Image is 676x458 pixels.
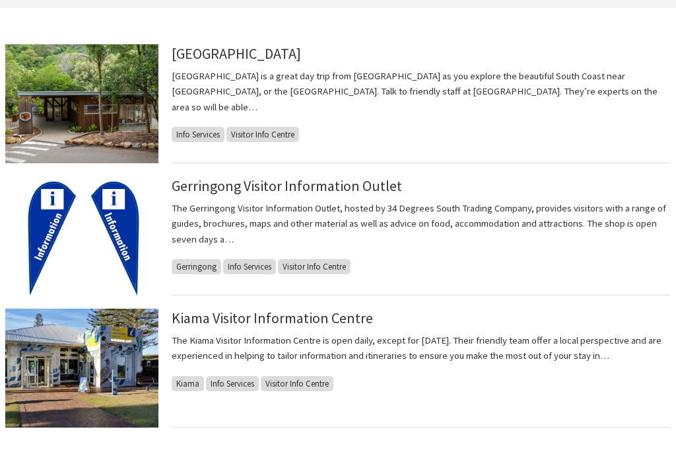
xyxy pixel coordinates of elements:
img: Exterior of Minnamurra Rainforest Centre with zebra crossing in the foreground and rainforest in the [5,44,158,163]
p: [GEOGRAPHIC_DATA] is a great day trip from [GEOGRAPHIC_DATA] as you explore the beautiful South C... [172,68,671,115]
img: Kiama Visitor Information Centre [5,309,158,428]
span: Info Services [172,127,224,142]
a: Gerringong Visitor Information Outlet [172,176,402,195]
span: Info Services [223,259,276,274]
span: Visitor Info Centre [261,376,333,391]
p: The Gerringong Visitor Information Outlet, hosted by 34 Degrees South Trading Company, provides v... [172,200,671,247]
p: The Kiama Visitor Information Centre is open daily, except for [DATE]. Their friendly team offer ... [172,332,671,363]
a: Kiama Visitor Information Centre [172,309,373,327]
a: [GEOGRAPHIC_DATA] [172,44,301,63]
span: Visitor Info Centre [278,259,351,274]
span: Visitor Info Centre [226,127,299,142]
span: Info Services [206,376,259,391]
span: Gerringong [172,259,221,274]
span: Kiama [172,376,204,391]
